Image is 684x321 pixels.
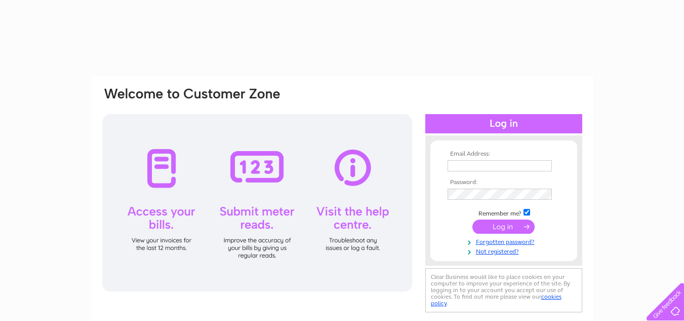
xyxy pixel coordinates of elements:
a: Not registered? [448,246,562,256]
td: Remember me? [445,207,562,218]
a: cookies policy [431,293,561,307]
th: Password: [445,179,562,186]
div: Clear Business would like to place cookies on your computer to improve your experience of the sit... [425,268,582,312]
th: Email Address: [445,151,562,158]
input: Submit [472,220,535,234]
a: Forgotten password? [448,236,562,246]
